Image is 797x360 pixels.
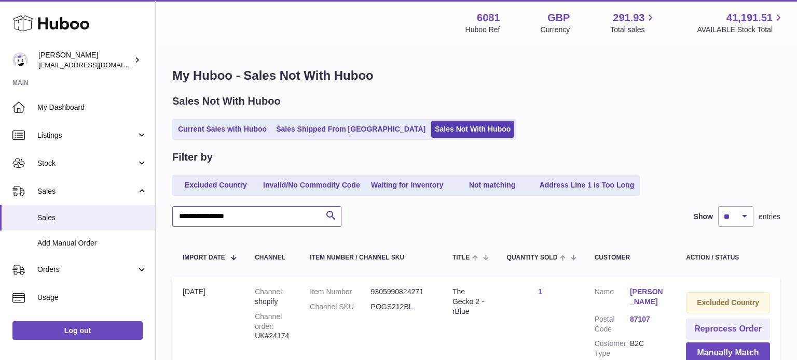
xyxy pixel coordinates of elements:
[595,314,630,334] dt: Postal Code
[38,50,132,70] div: [PERSON_NAME]
[610,25,656,35] span: Total sales
[452,287,486,316] div: The Gecko 2 - rBlue
[37,186,136,196] span: Sales
[541,25,570,35] div: Currency
[259,177,364,194] a: Invalid/No Commodity Code
[371,287,432,297] dd: 9305990824271
[697,25,785,35] span: AVAILABLE Stock Total
[174,121,270,138] a: Current Sales with Huboo
[371,302,432,312] dd: POGS212BL
[538,287,542,296] a: 1
[630,314,665,324] a: 87107
[37,265,136,275] span: Orders
[507,254,558,261] span: Quantity Sold
[630,339,665,358] dd: B2C
[255,312,289,341] div: UK#24174
[183,254,225,261] span: Import date
[465,25,500,35] div: Huboo Ref
[255,254,289,261] div: Channel
[37,159,136,168] span: Stock
[697,11,785,35] a: 41,191.51 AVAILABLE Stock Total
[595,287,630,309] dt: Name
[310,302,370,312] dt: Channel SKU
[172,67,780,84] h1: My Huboo - Sales Not With Huboo
[37,131,136,140] span: Listings
[686,319,770,340] button: Reprocess Order
[547,11,570,25] strong: GBP
[694,212,713,222] label: Show
[686,254,770,261] div: Action / Status
[595,254,665,261] div: Customer
[759,212,780,222] span: entries
[477,11,500,25] strong: 6081
[310,287,370,297] dt: Item Number
[12,321,143,340] a: Log out
[613,11,644,25] span: 291.93
[255,287,284,296] strong: Channel
[12,52,28,68] img: hello@pogsheadphones.com
[255,287,289,307] div: shopify
[272,121,429,138] a: Sales Shipped From [GEOGRAPHIC_DATA]
[172,94,281,108] h2: Sales Not With Huboo
[536,177,638,194] a: Address Line 1 is Too Long
[431,121,514,138] a: Sales Not With Huboo
[37,293,147,303] span: Usage
[452,254,470,261] span: Title
[37,213,147,223] span: Sales
[595,339,630,358] dt: Customer Type
[366,177,449,194] a: Waiting for Inventory
[38,61,153,69] span: [EMAIL_ADDRESS][DOMAIN_NAME]
[310,254,432,261] div: Item Number / Channel SKU
[37,238,147,248] span: Add Manual Order
[172,150,213,164] h2: Filter by
[451,177,534,194] a: Not matching
[610,11,656,35] a: 291.93 Total sales
[255,312,282,330] strong: Channel order
[697,298,759,307] strong: Excluded Country
[174,177,257,194] a: Excluded Country
[630,287,665,307] a: [PERSON_NAME]
[37,103,147,112] span: My Dashboard
[726,11,773,25] span: 41,191.51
